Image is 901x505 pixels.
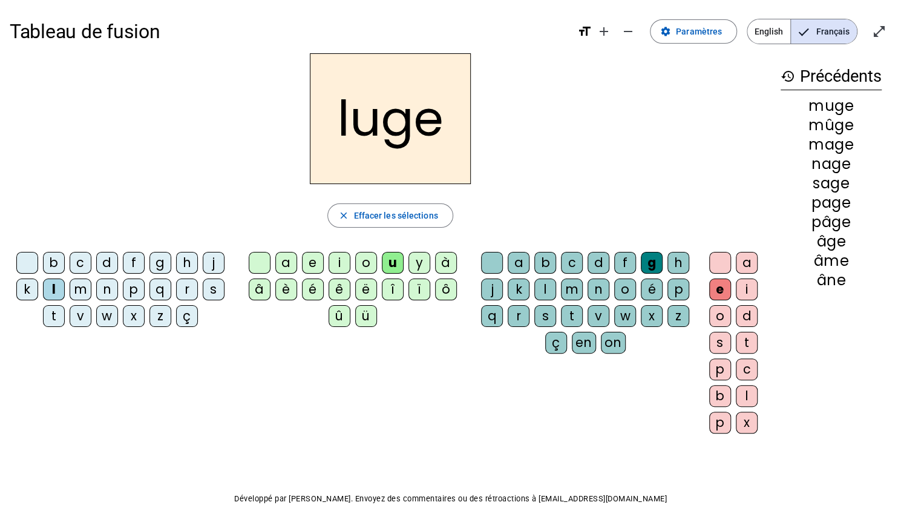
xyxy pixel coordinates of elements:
div: a [736,252,758,274]
div: l [736,385,758,407]
div: é [641,279,663,300]
div: è [275,279,297,300]
div: mûge [781,118,882,133]
span: Effacer les sélections [353,208,437,223]
div: t [43,305,65,327]
div: s [709,332,731,354]
div: f [123,252,145,274]
div: âge [781,234,882,249]
div: j [203,252,224,274]
div: g [641,252,663,274]
div: q [149,279,171,300]
mat-icon: format_size [577,24,592,39]
div: r [176,279,198,300]
span: English [747,19,790,44]
div: y [408,252,430,274]
div: o [355,252,377,274]
div: en [572,332,596,354]
div: b [43,252,65,274]
div: s [534,305,556,327]
div: muge [781,99,882,113]
mat-icon: history [781,69,795,84]
h3: Précédents [781,63,882,90]
mat-button-toggle-group: Language selection [747,19,857,44]
mat-icon: open_in_full [872,24,886,39]
div: d [96,252,118,274]
div: mage [781,137,882,152]
div: f [614,252,636,274]
div: d [588,252,609,274]
div: g [149,252,171,274]
div: n [588,279,609,300]
div: p [123,279,145,300]
div: s [203,279,224,300]
div: ï [408,279,430,300]
div: b [534,252,556,274]
div: h [667,252,689,274]
button: Paramètres [650,19,737,44]
div: w [614,305,636,327]
div: à [435,252,457,274]
div: a [275,252,297,274]
div: î [382,279,404,300]
div: p [667,279,689,300]
div: m [561,279,583,300]
div: a [508,252,529,274]
div: ô [435,279,457,300]
div: û [329,305,350,327]
div: w [96,305,118,327]
div: v [70,305,91,327]
div: é [302,279,324,300]
div: i [736,279,758,300]
div: ü [355,305,377,327]
div: c [70,252,91,274]
div: ç [176,305,198,327]
div: o [709,305,731,327]
span: Français [791,19,857,44]
div: r [508,305,529,327]
button: Diminuer la taille de la police [616,19,640,44]
div: d [736,305,758,327]
div: âne [781,273,882,288]
div: l [43,279,65,300]
div: on [601,332,626,354]
h2: luge [310,53,471,184]
mat-icon: settings [660,26,671,37]
mat-icon: add [597,24,611,39]
div: i [329,252,350,274]
div: e [709,279,731,300]
div: p [709,358,731,380]
div: page [781,196,882,210]
div: t [736,332,758,354]
div: ê [329,279,350,300]
div: u [382,252,404,274]
div: e [302,252,324,274]
div: o [614,279,636,300]
div: âme [781,254,882,268]
div: nage [781,157,882,171]
div: pâge [781,215,882,229]
div: ë [355,279,377,300]
div: ç [545,332,567,354]
div: k [16,279,38,300]
button: Effacer les sélections [327,203,453,228]
div: l [534,279,556,300]
div: m [70,279,91,300]
mat-icon: close [338,210,349,221]
div: v [588,305,609,327]
div: q [481,305,503,327]
div: h [176,252,198,274]
div: z [149,305,171,327]
div: â [249,279,270,300]
div: sage [781,176,882,191]
div: n [96,279,118,300]
div: c [561,252,583,274]
mat-icon: remove [621,24,635,39]
button: Augmenter la taille de la police [592,19,616,44]
div: j [481,279,503,300]
h1: Tableau de fusion [10,12,568,51]
div: k [508,279,529,300]
div: b [709,385,731,407]
button: Entrer en plein écran [867,19,891,44]
div: x [641,305,663,327]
